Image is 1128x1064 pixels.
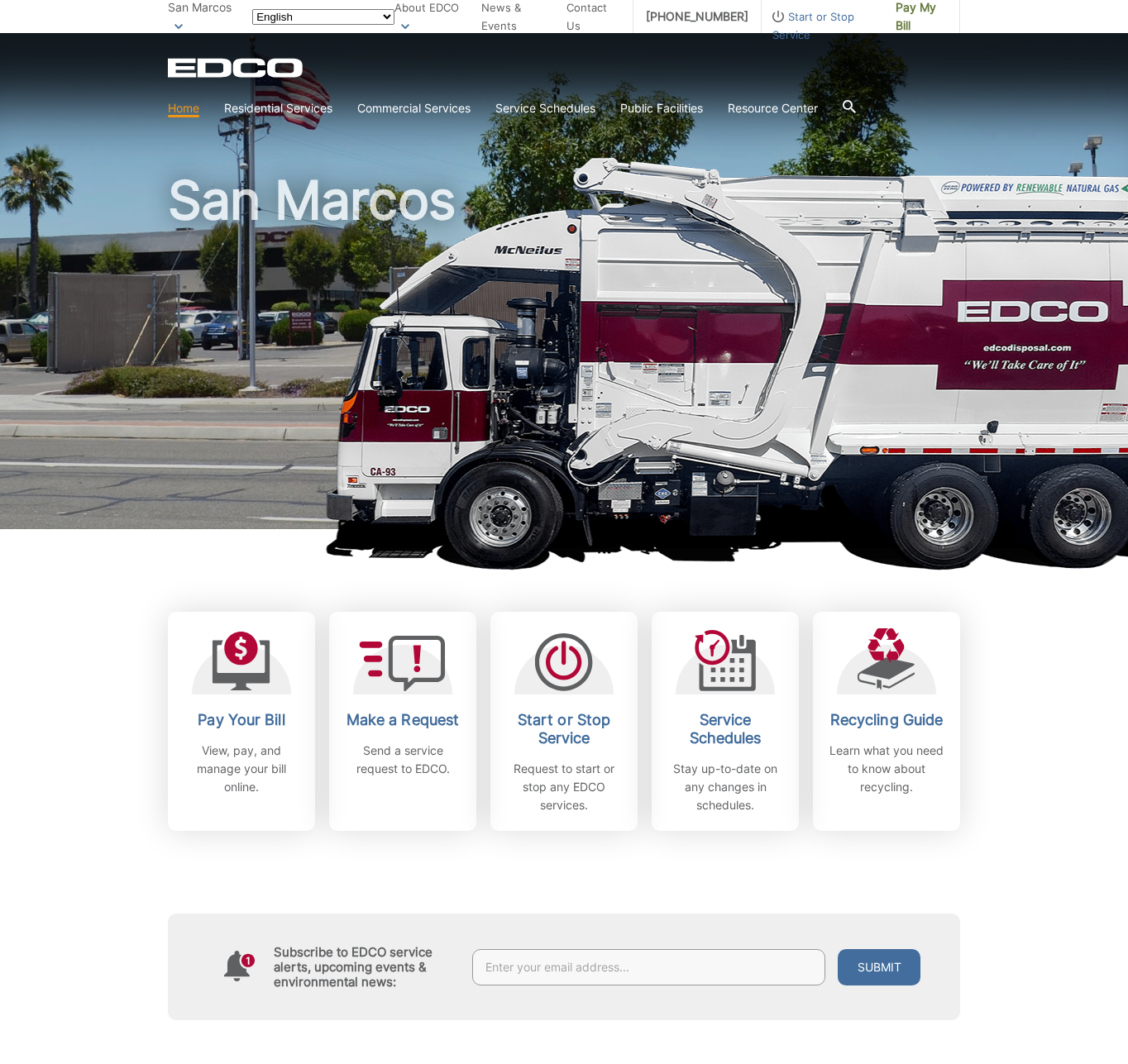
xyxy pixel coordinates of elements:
a: Residential Services [224,99,332,117]
a: Public Facilities [620,99,703,117]
a: EDCD logo. Return to the homepage. [168,58,305,78]
p: Learn what you need to know about recycling. [825,742,948,796]
p: View, pay, and manage your bill online. [180,742,303,796]
h4: Subscribe to EDCO service alerts, upcoming events & environmental news: [274,945,456,990]
a: Home [168,99,199,117]
input: Enter your email address... [472,949,825,985]
p: Request to start or stop any EDCO services. [503,760,625,814]
a: Service Schedules Stay up-to-date on any changes in schedules. [652,612,799,831]
p: Send a service request to EDCO. [342,742,464,778]
button: Submit [838,949,920,985]
p: Stay up-to-date on any changes in schedules. [664,760,786,814]
h2: Pay Your Bill [180,711,303,729]
select: Select a language [252,9,394,25]
a: Resource Center [728,99,818,117]
a: Recycling Guide Learn what you need to know about recycling. [813,612,960,831]
h1: San Marcos [168,174,960,537]
a: Make a Request Send a service request to EDCO. [329,612,476,831]
h2: Service Schedules [664,711,786,747]
a: Pay Your Bill View, pay, and manage your bill online. [168,612,315,831]
h2: Make a Request [342,711,464,729]
a: Service Schedules [495,99,595,117]
h2: Recycling Guide [825,711,948,729]
h2: Start or Stop Service [503,711,625,747]
a: Commercial Services [357,99,471,117]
